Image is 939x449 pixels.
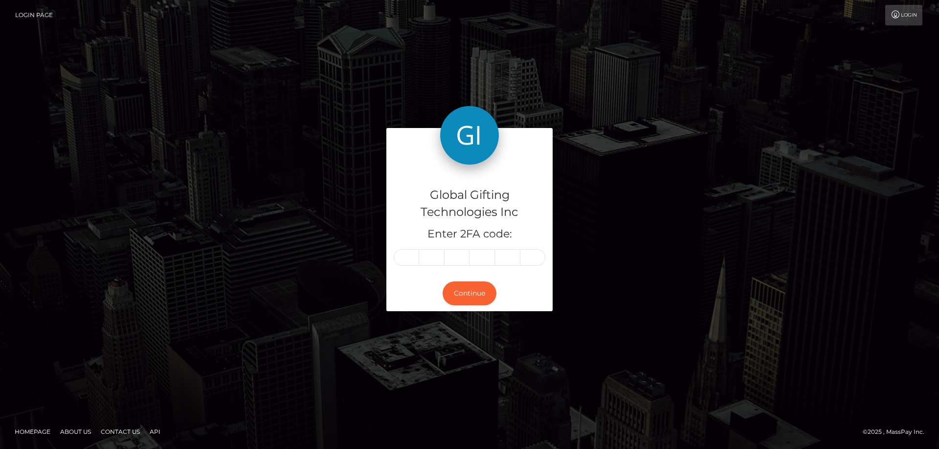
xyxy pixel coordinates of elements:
[440,106,499,165] img: Global Gifting Technologies Inc
[97,424,144,439] a: Contact Us
[394,227,545,242] h5: Enter 2FA code:
[146,424,164,439] a: API
[15,5,53,25] a: Login Page
[11,424,54,439] a: Homepage
[56,424,95,439] a: About Us
[443,281,496,305] button: Continue
[394,187,545,221] h4: Global Gifting Technologies Inc
[863,427,932,437] div: © 2025 , MassPay Inc.
[885,5,922,25] a: Login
